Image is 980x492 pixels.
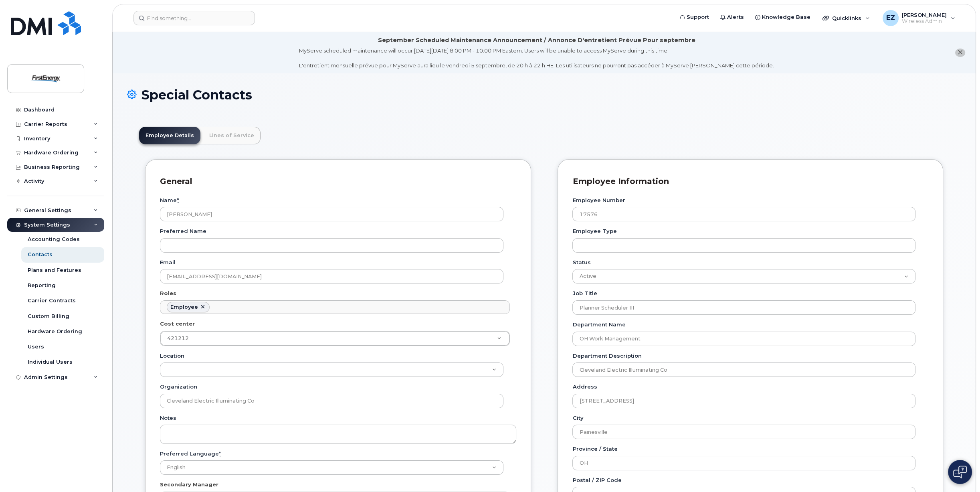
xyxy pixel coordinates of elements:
[572,290,597,297] label: Job Title
[160,176,510,187] h3: General
[170,304,198,310] div: Employee
[572,352,641,360] label: Department Description
[127,88,961,102] h1: Special Contacts
[139,127,200,144] a: Employee Details
[160,331,509,346] a: 421212
[203,127,261,144] a: Lines of Service
[572,414,583,422] label: City
[160,414,176,422] label: Notes
[160,383,197,391] label: Organization
[572,196,625,204] label: Employee Number
[299,47,774,69] div: MyServe scheduled maintenance will occur [DATE][DATE] 8:00 PM - 10:00 PM Eastern. Users will be u...
[378,36,695,45] div: September Scheduled Maintenance Announcement / Annonce D'entretient Prévue Pour septembre
[160,352,184,360] label: Location
[160,227,206,235] label: Preferred Name
[572,259,590,266] label: Status
[177,197,179,203] abbr: required
[572,383,597,391] label: Address
[160,320,195,328] label: Cost center
[572,445,617,453] label: Province / State
[160,259,176,266] label: Email
[572,176,922,187] h3: Employee Information
[572,321,625,328] label: Department Name
[167,335,189,341] span: 421212
[572,227,616,235] label: Employee Type
[955,49,965,57] button: close notification
[160,290,176,297] label: Roles
[219,450,221,457] abbr: required
[572,476,621,484] label: Postal / ZIP Code
[160,450,221,458] label: Preferred Language
[160,481,218,488] label: Secondary Manager
[160,196,179,204] label: Name
[953,466,967,478] img: Open chat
